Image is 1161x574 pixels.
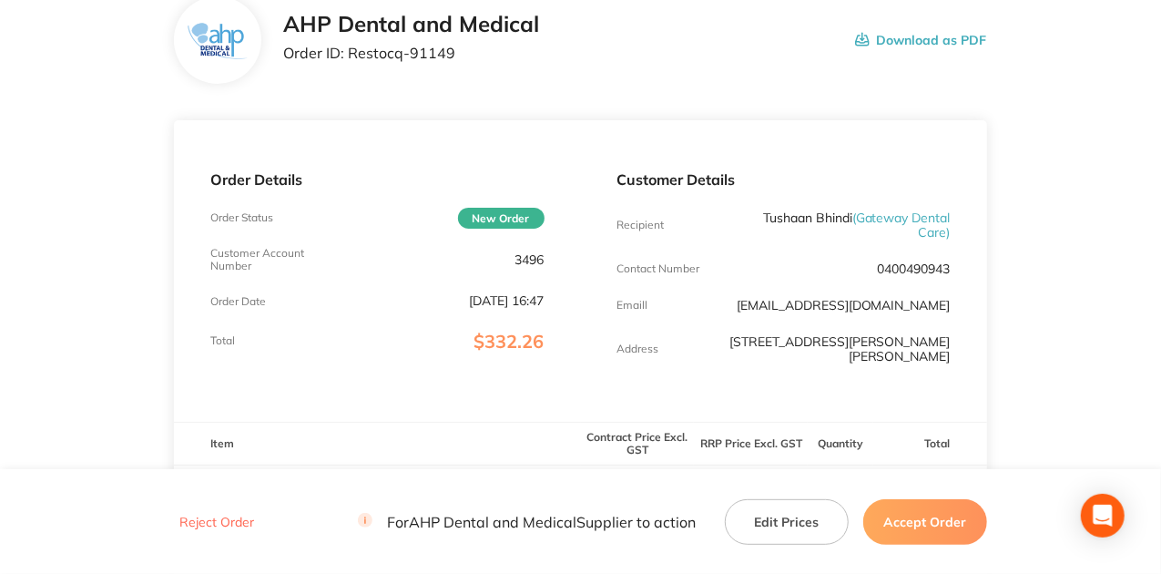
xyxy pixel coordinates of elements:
[852,210,951,241] span: ( Gateway Dental Care )
[210,211,273,224] p: Order Status
[808,423,872,466] th: Quantity
[873,423,987,466] th: Total
[458,208,545,229] span: New Order
[878,261,951,276] p: 0400490943
[694,423,808,466] th: RRP Price Excl. GST
[737,297,951,313] a: [EMAIL_ADDRESS][DOMAIN_NAME]
[863,498,987,544] button: Accept Order
[728,334,951,364] p: [STREET_ADDRESS][PERSON_NAME][PERSON_NAME]
[470,293,545,308] p: [DATE] 16:47
[728,210,951,240] p: Tushaan Bhindi
[174,423,580,466] th: Item
[174,514,260,530] button: Reject Order
[617,171,951,188] p: Customer Details
[617,343,659,355] p: Address
[188,23,248,58] img: ZjN5bDlnNQ
[474,330,545,353] span: $332.26
[1081,494,1125,538] div: Open Intercom Messenger
[617,262,700,275] p: Contact Number
[617,219,665,231] p: Recipient
[210,171,544,188] p: Order Details
[725,498,849,544] button: Edit Prices
[210,466,301,557] img: b2hybDdyYg
[210,295,266,308] p: Order Date
[283,12,539,37] h2: AHP Dental and Medical
[358,513,696,530] p: For AHP Dental and Medical Supplier to action
[210,247,321,272] p: Customer Account Number
[617,299,648,312] p: Emaill
[855,12,987,68] button: Download as PDF
[581,423,695,466] th: Contract Price Excl. GST
[210,334,235,347] p: Total
[283,45,539,61] p: Order ID: Restocq- 91149
[515,252,545,267] p: 3496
